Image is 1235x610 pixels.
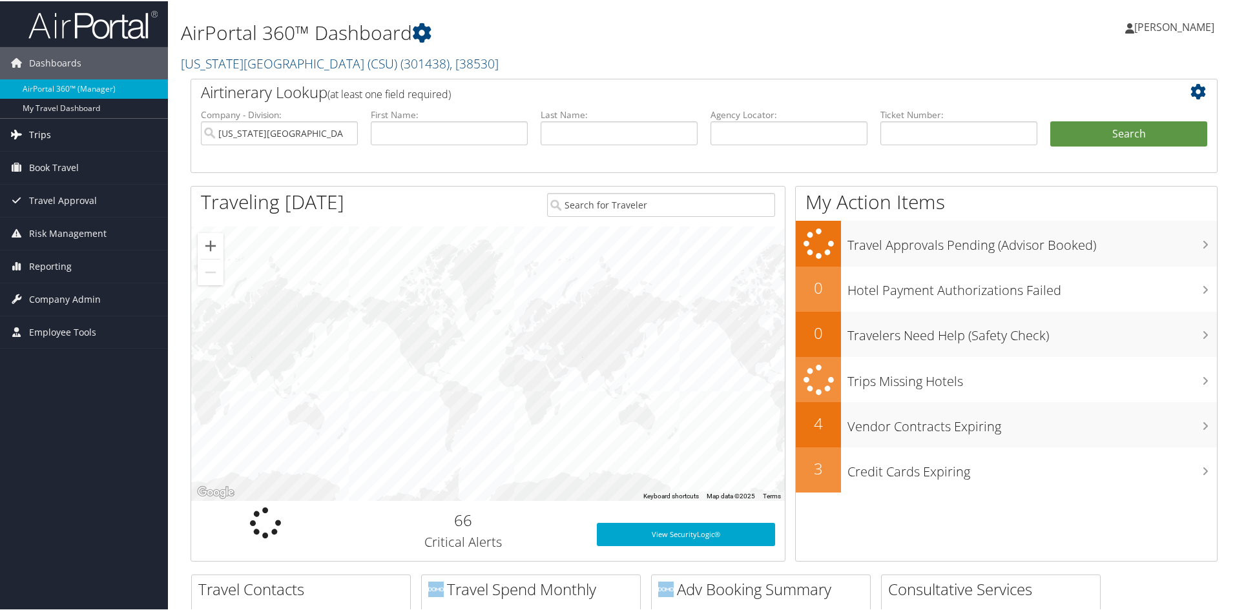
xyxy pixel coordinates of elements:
button: Keyboard shortcuts [643,491,699,500]
span: Travel Approval [29,183,97,216]
a: 3Credit Cards Expiring [796,446,1217,491]
a: Travel Approvals Pending (Advisor Booked) [796,219,1217,265]
span: Book Travel [29,150,79,183]
h1: AirPortal 360™ Dashboard [181,18,878,45]
a: Open this area in Google Maps (opens a new window) [194,483,237,500]
h2: Consultative Services [888,577,1100,599]
h2: 0 [796,276,841,298]
label: Last Name: [541,107,698,120]
a: 0Travelers Need Help (Safety Check) [796,310,1217,356]
h2: Travel Contacts [198,577,410,599]
button: Zoom in [198,232,223,258]
a: View SecurityLogic® [597,522,775,545]
h3: Travelers Need Help (Safety Check) [847,319,1217,343]
h2: 0 [796,321,841,343]
span: Map data ©2025 [707,491,755,498]
span: Risk Management [29,216,107,249]
a: Trips Missing Hotels [796,356,1217,402]
h3: Credit Cards Expiring [847,455,1217,480]
span: Company Admin [29,282,101,314]
h2: Airtinerary Lookup [201,80,1122,102]
a: [US_STATE][GEOGRAPHIC_DATA] (CSU) [181,54,499,71]
img: airportal-logo.png [28,8,158,39]
h3: Hotel Payment Authorizations Failed [847,274,1217,298]
label: Company - Division: [201,107,358,120]
span: [PERSON_NAME] [1134,19,1214,33]
h2: 66 [349,508,577,530]
button: Search [1050,120,1207,146]
label: First Name: [371,107,528,120]
h2: 3 [796,456,841,478]
span: Trips [29,117,51,150]
img: Google [194,483,237,500]
span: Reporting [29,249,72,281]
h3: Vendor Contracts Expiring [847,410,1217,434]
h1: My Action Items [796,187,1217,214]
img: domo-logo.png [428,580,444,596]
h1: Traveling [DATE] [201,187,344,214]
a: 4Vendor Contracts Expiring [796,401,1217,446]
h2: Travel Spend Monthly [428,577,640,599]
img: domo-logo.png [658,580,674,596]
h2: 4 [796,411,841,433]
a: 0Hotel Payment Authorizations Failed [796,265,1217,310]
label: Agency Locator: [711,107,867,120]
a: [PERSON_NAME] [1125,6,1227,45]
input: Search for Traveler [547,192,775,216]
span: (at least one field required) [327,86,451,100]
span: , [ 38530 ] [450,54,499,71]
button: Zoom out [198,258,223,284]
h3: Trips Missing Hotels [847,365,1217,389]
h3: Travel Approvals Pending (Advisor Booked) [847,229,1217,253]
span: ( 301438 ) [400,54,450,71]
span: Dashboards [29,46,81,78]
h2: Adv Booking Summary [658,577,870,599]
a: Terms (opens in new tab) [763,491,781,498]
label: Ticket Number: [880,107,1037,120]
span: Employee Tools [29,315,96,347]
h3: Critical Alerts [349,532,577,550]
